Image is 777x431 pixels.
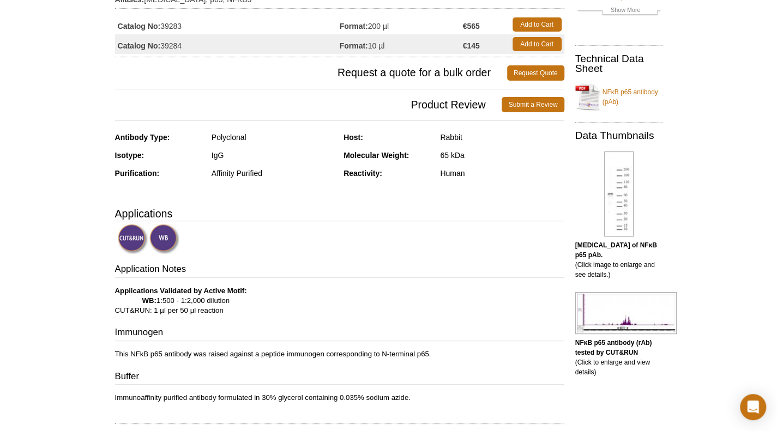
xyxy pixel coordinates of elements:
[340,41,368,51] strong: Format:
[463,41,480,51] strong: €145
[115,370,564,385] h3: Buffer
[115,169,160,178] strong: Purification:
[440,168,564,178] div: Human
[575,131,662,141] h2: Data Thumbnails
[502,97,564,112] a: Submit a Review
[513,37,562,51] a: Add to Cart
[115,151,144,160] strong: Isotype:
[115,15,340,34] td: 39283
[344,151,409,160] strong: Molecular Weight:
[115,349,564,359] p: This NFkB p65 antibody was raised against a peptide immunogen corresponding to N-terminal p65.
[577,5,660,17] a: Show More
[507,65,564,81] a: Request Quote
[740,394,766,420] div: Open Intercom Messenger
[115,97,502,112] span: Product Review
[340,15,463,34] td: 200 µl
[575,241,657,259] b: [MEDICAL_DATA] of NFκB p65 pAb.
[340,21,368,31] strong: Format:
[115,205,564,222] h3: Applications
[344,133,363,142] strong: Host:
[118,21,161,31] strong: Catalog No:
[340,34,463,54] td: 10 µl
[115,393,564,403] p: Immunoaffinity purified antibody formulated in 30% glycerol containing 0.035% sodium azide.
[142,296,156,305] strong: WB:
[115,286,564,315] p: 1:500 - 1:2,000 dilution CUT&RUN: 1 µl per 50 µl reaction
[115,65,507,81] span: Request a quote for a bulk order
[575,240,662,280] p: (Click image to enlarge and see details.)
[212,168,335,178] div: Affinity Purified
[575,339,652,356] b: NFκB p65 antibody (rAb) tested by CUT&RUN
[149,224,179,254] img: Western Blot Validated
[115,263,564,278] h3: Application Notes
[575,54,662,74] h2: Technical Data Sheet
[118,41,161,51] strong: Catalog No:
[604,151,634,236] img: NFκB p65 antibody (pAb) tested by Western blot.
[115,133,170,142] strong: Antibody Type:
[440,132,564,142] div: Rabbit
[115,34,340,54] td: 39284
[212,150,335,160] div: IgG
[115,326,564,341] h3: Immunogen
[118,224,148,254] img: CUT&RUN Validated
[463,21,480,31] strong: €565
[440,150,564,160] div: 65 kDa
[344,169,382,178] strong: Reactivity:
[212,132,335,142] div: Polyclonal
[575,81,662,113] a: NFκB p65 antibody (pAb)
[575,338,662,377] p: (Click to enlarge and view details)
[115,287,247,295] b: Applications Validated by Active Motif:
[575,292,677,334] img: NFκB p65 antibody (rAb) tested by CUT&RUN
[513,17,562,32] a: Add to Cart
